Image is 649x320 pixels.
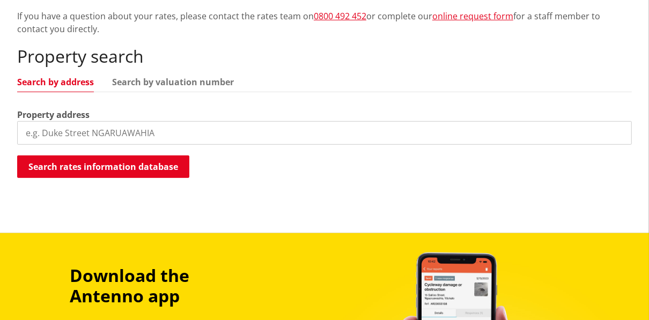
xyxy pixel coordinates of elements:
[314,10,366,22] a: 0800 492 452
[112,78,234,86] a: Search by valuation number
[432,10,513,22] a: online request form
[17,78,94,86] a: Search by address
[17,155,189,178] button: Search rates information database
[70,265,264,307] h3: Download the Antenno app
[17,108,90,121] label: Property address
[17,46,632,66] h2: Property search
[17,10,632,35] p: If you have a question about your rates, please contact the rates team on or complete our for a s...
[17,121,632,145] input: e.g. Duke Street NGARUAWAHIA
[600,275,638,314] iframe: Messenger Launcher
